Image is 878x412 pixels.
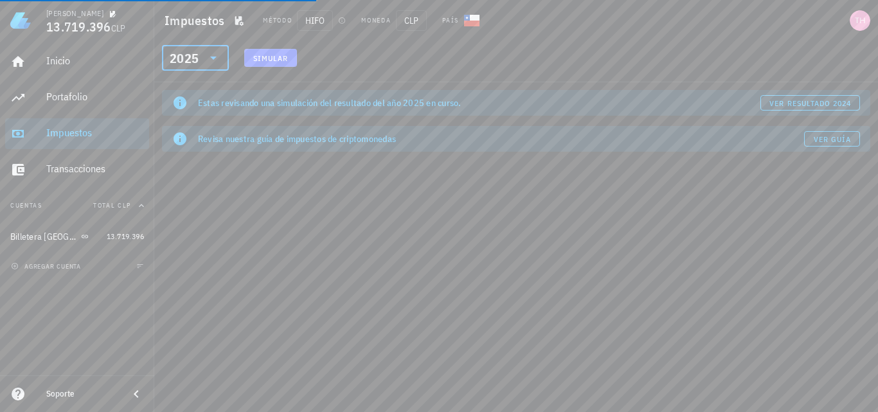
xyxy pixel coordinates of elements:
[5,221,149,252] a: Billetera [GEOGRAPHIC_DATA] 13.719.396
[813,134,852,144] span: Ver guía
[46,91,144,103] div: Portafolio
[46,55,144,67] div: Inicio
[769,98,851,108] span: ver resultado 2024
[5,82,149,113] a: Portafolio
[8,260,87,273] button: agregar cuenta
[111,22,126,34] span: CLP
[5,190,149,221] button: CuentasTotal CLP
[5,118,149,149] a: Impuestos
[46,18,111,35] span: 13.719.396
[107,231,144,241] span: 13.719.396
[442,15,459,26] div: País
[198,96,760,109] div: Estas revisando una simulación del resultado del año 2025 en curso.
[162,45,229,71] div: 2025
[850,10,870,31] div: avatar
[170,52,199,65] div: 2025
[361,15,391,26] div: Moneda
[5,46,149,77] a: Inicio
[464,13,479,28] div: CL-icon
[13,262,81,271] span: agregar cuenta
[46,389,118,399] div: Soporte
[46,163,144,175] div: Transacciones
[10,10,31,31] img: LedgiFi
[263,15,292,26] div: Método
[253,53,289,63] span: Simular
[46,8,103,19] div: [PERSON_NAME]
[46,127,144,139] div: Impuestos
[244,49,297,67] button: Simular
[804,131,860,147] a: Ver guía
[10,231,78,242] div: Billetera [GEOGRAPHIC_DATA]
[760,95,860,111] button: ver resultado 2024
[165,10,229,31] h1: Impuestos
[93,201,131,210] span: Total CLP
[396,10,427,31] span: CLP
[5,154,149,185] a: Transacciones
[198,132,804,145] div: Revisa nuestra guía de impuestos de criptomonedas
[297,10,333,31] span: HIFO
